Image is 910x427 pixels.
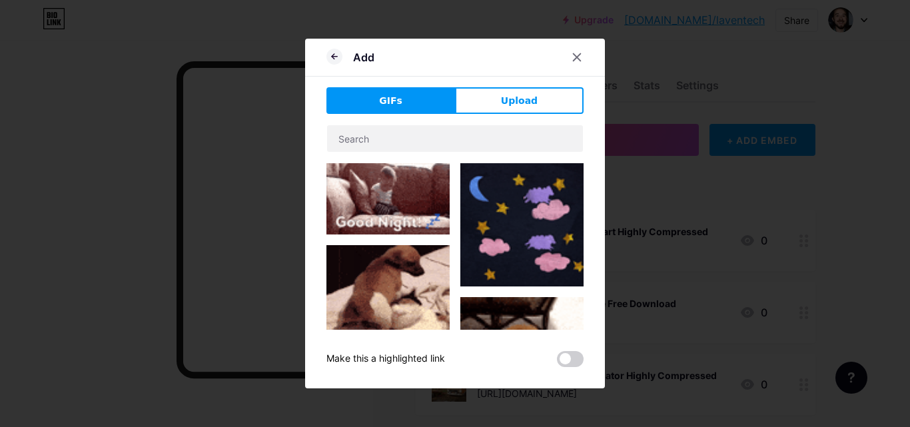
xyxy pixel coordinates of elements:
[327,125,583,152] input: Search
[501,94,538,108] span: Upload
[326,87,455,114] button: GIFs
[455,87,584,114] button: Upload
[353,49,374,65] div: Add
[326,245,450,356] img: Gihpy
[326,163,450,234] img: Gihpy
[460,163,584,286] img: Gihpy
[379,94,402,108] span: GIFs
[326,351,445,367] div: Make this a highlighted link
